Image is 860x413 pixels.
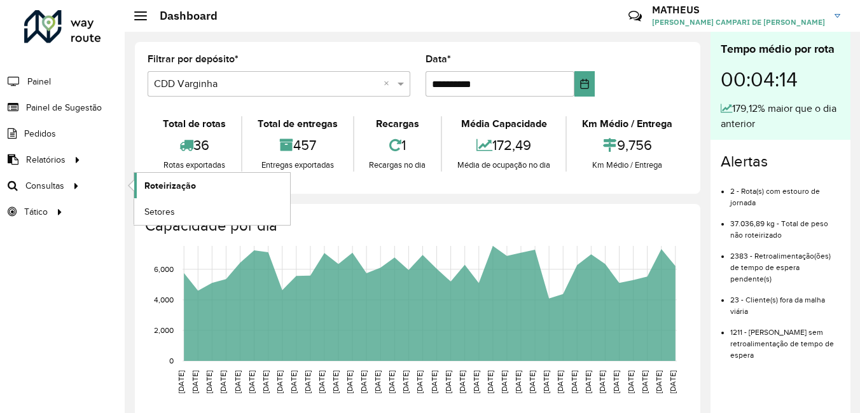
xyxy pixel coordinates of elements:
text: [DATE] [584,370,592,393]
text: [DATE] [500,370,508,393]
text: [DATE] [430,370,438,393]
text: [DATE] [542,370,550,393]
text: [DATE] [303,370,312,393]
text: [DATE] [191,370,199,393]
div: Recargas no dia [357,159,438,172]
text: [DATE] [528,370,536,393]
div: Total de entregas [246,116,350,132]
text: [DATE] [444,370,452,393]
div: Entregas exportadas [246,159,350,172]
text: [DATE] [289,370,298,393]
div: 1 [357,132,438,159]
span: Relatórios [26,153,66,166]
text: [DATE] [219,370,227,393]
h4: Capacidade por dia [145,217,688,235]
text: [DATE] [514,370,522,393]
a: Setores [134,199,290,224]
li: 2383 - Retroalimentação(ões) de tempo de espera pendente(s) [730,241,840,285]
a: Contato Rápido [621,3,649,30]
text: [DATE] [612,370,620,393]
text: [DATE] [486,370,494,393]
span: Painel [27,75,51,88]
text: [DATE] [387,370,396,393]
a: Roteirização [134,173,290,198]
h3: MATHEUS [652,4,825,16]
text: 2,000 [154,326,174,334]
text: [DATE] [331,370,340,393]
span: Setores [144,205,175,219]
span: Tático [24,205,48,219]
text: [DATE] [345,370,354,393]
div: Média Capacidade [445,116,562,132]
text: [DATE] [415,370,424,393]
text: [DATE] [359,370,368,393]
div: Km Médio / Entrega [570,116,684,132]
div: 36 [151,132,238,159]
text: [DATE] [556,370,564,393]
text: [DATE] [570,370,578,393]
text: 4,000 [154,295,174,304]
div: Recargas [357,116,438,132]
text: [DATE] [458,370,466,393]
text: [DATE] [401,370,410,393]
text: [DATE] [655,370,663,393]
li: 23 - Cliente(s) fora da malha viária [730,285,840,317]
text: [DATE] [641,370,649,393]
div: 172,49 [445,132,562,159]
text: [DATE] [373,370,382,393]
text: [DATE] [472,370,480,393]
li: 1211 - [PERSON_NAME] sem retroalimentação de tempo de espera [730,317,840,361]
label: Filtrar por depósito [148,51,239,67]
span: Clear all [384,76,394,91]
span: Painel de Sugestão [26,101,102,114]
h4: Alertas [721,152,840,171]
span: Roteirização [144,179,196,193]
text: [DATE] [627,370,635,393]
text: [DATE] [669,370,677,393]
div: 9,756 [570,132,684,159]
text: [DATE] [233,370,242,393]
text: [DATE] [205,370,213,393]
div: 179,12% maior que o dia anterior [721,101,840,132]
div: Km Médio / Entrega [570,159,684,172]
text: [DATE] [247,370,256,393]
div: Total de rotas [151,116,238,132]
li: 2 - Rota(s) com estouro de jornada [730,176,840,208]
text: [DATE] [275,370,284,393]
button: Choose Date [574,71,595,97]
text: [DATE] [261,370,270,393]
text: [DATE] [317,370,326,393]
li: 37.036,89 kg - Total de peso não roteirizado [730,208,840,241]
text: 0 [169,356,174,365]
div: Rotas exportadas [151,159,238,172]
span: Consultas [25,179,64,193]
span: Pedidos [24,127,56,140]
div: 00:04:14 [721,58,840,101]
text: [DATE] [598,370,606,393]
span: [PERSON_NAME] CAMPARI DE [PERSON_NAME] [652,17,825,28]
label: Data [426,51,451,67]
div: 457 [246,132,350,159]
text: [DATE] [177,370,185,393]
h2: Dashboard [147,9,218,23]
div: Média de ocupação no dia [445,159,562,172]
text: 6,000 [154,265,174,273]
div: Tempo médio por rota [721,41,840,58]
